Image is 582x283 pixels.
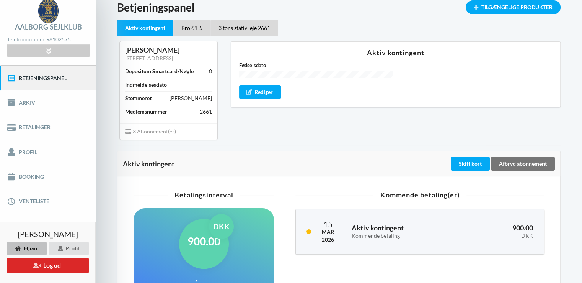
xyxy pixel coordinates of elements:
div: Skift kort [451,157,490,171]
div: Afbryd abonnement [491,157,555,171]
div: Kommende betaling [352,233,452,239]
div: Bro 61-5 [173,20,210,36]
label: Fødselsdato [239,61,393,69]
div: Hjem [7,242,47,255]
div: 2661 [200,108,212,115]
div: Aktiv kontingent [239,49,552,56]
span: 3 Abonnement(er) [125,128,176,135]
div: Depositum Smartcard/Nøgle [125,67,194,75]
a: [STREET_ADDRESS] [125,55,173,61]
div: [PERSON_NAME] [125,46,212,54]
div: DKK [209,214,234,239]
strong: 98102575 [46,36,71,43]
h1: Betjeningspanel [117,0,561,14]
div: DKK [463,233,533,239]
div: Betalingsinterval [134,191,274,198]
div: 2026 [322,236,334,244]
div: Aktiv kontingent [123,160,449,168]
div: 15 [322,220,334,228]
div: Telefonnummer: [7,35,90,45]
div: Medlemsnummer [125,108,167,115]
div: [PERSON_NAME] [170,94,212,102]
div: Indmeldelsesdato [125,81,167,89]
div: Aktiv kontingent [117,20,173,36]
h3: Aktiv kontingent [352,224,452,239]
div: Profil [49,242,89,255]
div: Aalborg Sejlklub [15,23,82,30]
span: [PERSON_NAME] [18,230,78,238]
div: Kommende betaling(er) [295,191,544,198]
h3: 900.00 [463,224,533,239]
div: Mar [322,228,334,236]
div: Stemmeret [125,94,152,102]
button: Log ud [7,258,89,273]
div: 0 [209,67,212,75]
div: Rediger [239,85,281,99]
div: Tilgængelige Produkter [466,0,561,14]
div: 3 tons stativ leje 2661 [210,20,278,36]
h1: 900.00 [187,234,220,248]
